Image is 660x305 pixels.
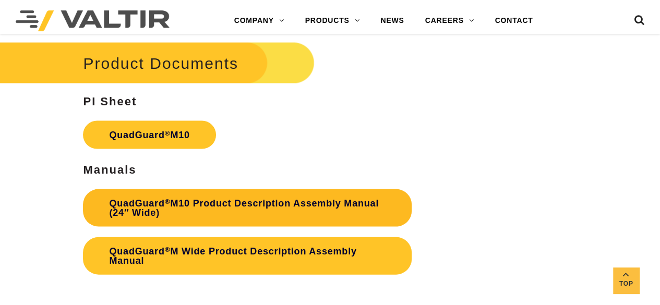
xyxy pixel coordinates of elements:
[613,278,639,290] span: Top
[83,163,136,176] strong: Manuals
[224,10,295,31] a: COMPANY
[613,267,639,294] a: Top
[165,198,171,205] sup: ®
[16,10,170,31] img: Valtir
[83,121,215,149] a: QuadGuard®M10
[295,10,370,31] a: PRODUCTS
[83,189,412,227] a: QuadGuard®M10 Product Description Assembly Manual (24″ Wide)
[165,129,171,137] sup: ®
[484,10,543,31] a: CONTACT
[83,237,412,275] a: QuadGuard®M Wide Product Description Assembly Manual
[370,10,414,31] a: NEWS
[415,10,485,31] a: CAREERS
[83,95,137,108] strong: PI Sheet
[165,246,171,253] sup: ®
